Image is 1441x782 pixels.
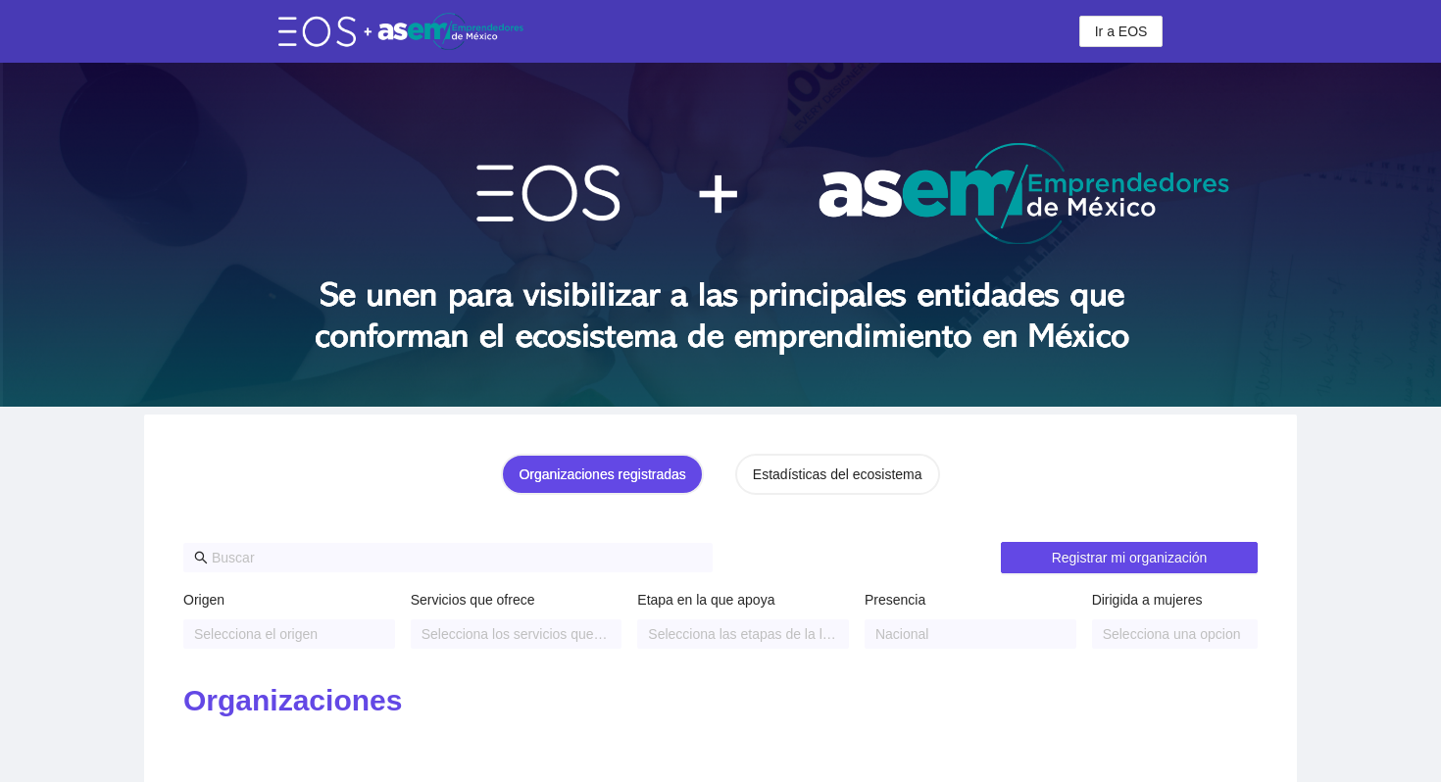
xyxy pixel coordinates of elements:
[753,464,922,485] div: Estadísticas del ecosistema
[1092,589,1203,611] label: Dirigida a mujeres
[212,547,702,568] input: Buscar
[1052,547,1208,568] span: Registrar mi organización
[519,464,685,485] div: Organizaciones registradas
[865,589,925,611] label: Presencia
[1079,16,1164,47] button: Ir a EOS
[183,589,224,611] label: Origen
[1001,542,1258,573] button: Registrar mi organización
[1095,21,1148,42] span: Ir a EOS
[278,13,523,49] img: eos-asem-logo.38b026ae.png
[411,589,535,611] label: Servicios que ofrece
[183,681,1258,721] h2: Organizaciones
[194,551,208,564] span: search
[637,589,774,611] label: Etapa en la que apoya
